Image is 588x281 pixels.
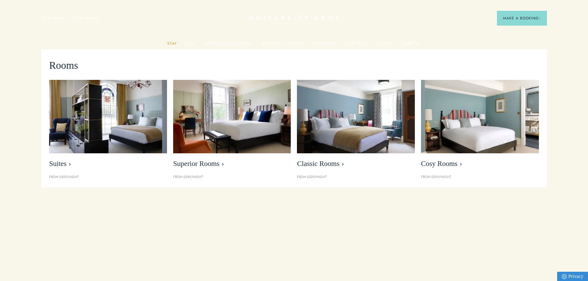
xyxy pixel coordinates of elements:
[49,57,78,74] span: Rooms
[377,41,394,49] a: Gifting
[49,80,167,171] a: image-21e87f5add22128270780cf7737b92e839d7d65d-400x250-jpg Suites
[49,159,167,168] span: Suites
[539,17,541,19] img: Arrow icon
[204,41,253,49] a: Offers & Experiences
[557,272,588,281] a: Privacy
[186,41,195,49] a: Dine
[421,80,539,171] a: image-0c4e569bfe2498b75de12d7d88bf10a1f5f839d4-400x250-jpg Cosy Rooms
[297,159,415,168] span: Classic Rooms
[167,41,177,49] a: Stay
[173,159,291,168] span: Superior Rooms
[297,80,415,171] a: image-7eccef6fe4fe90343db89eb79f703814c40db8b4-400x250-jpg Classic Rooms
[562,274,567,279] img: Privacy
[41,16,100,21] a: 3D TOUR:TAKE A LOOK AROUND
[402,41,421,49] a: Careers
[503,15,541,21] span: Make a Booking
[297,174,415,180] p: From £229/night
[49,174,167,180] p: From £459/night
[344,41,368,49] a: What's On
[421,159,539,168] span: Cosy Rooms
[173,80,291,171] a: image-5bdf0f703dacc765be5ca7f9d527278f30b65e65-400x250-jpg Superior Rooms
[313,41,336,49] a: Weddings
[421,80,539,153] img: image-0c4e569bfe2498b75de12d7d88bf10a1f5f839d4-400x250-jpg
[297,80,415,153] img: image-7eccef6fe4fe90343db89eb79f703814c40db8b4-400x250-jpg
[173,80,291,153] img: image-5bdf0f703dacc765be5ca7f9d527278f30b65e65-400x250-jpg
[173,174,291,180] p: From £249/night
[497,11,547,26] button: Make a BookingArrow icon
[421,174,539,180] p: From £209/night
[249,15,339,25] a: Home
[262,41,305,49] a: Meetings & Events
[49,80,167,153] img: image-21e87f5add22128270780cf7737b92e839d7d65d-400x250-jpg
